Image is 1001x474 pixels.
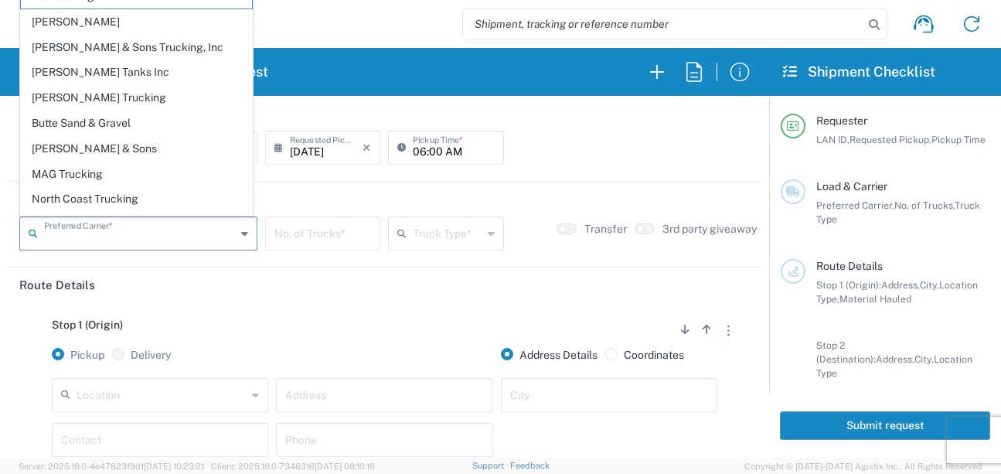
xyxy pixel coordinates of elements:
span: City, [914,353,934,365]
span: Northstate Aggregate [21,213,252,237]
label: 3rd party giveaway [662,222,757,236]
span: Requester [816,114,867,127]
img: pge [19,6,80,43]
label: Address Details [501,348,598,362]
span: Stop 2 (Destination): [816,339,876,365]
span: City, [920,279,939,291]
h2: Shipment Checklist [783,63,935,81]
span: Address, [876,353,914,365]
span: [DATE] 08:10:16 [315,462,375,471]
span: [DATE] 10:23:21 [144,462,204,471]
span: North Coast Trucking [21,187,252,211]
a: Feedback [510,461,550,470]
h2: Aggregate & Spoils Shipment Request [19,63,268,81]
input: Shipment, tracking or reference number [463,9,863,39]
span: No. of Trucks, [894,199,955,211]
span: Material Hauled [839,293,911,305]
span: Server: 2025.18.0-4e47823f9d1 [19,462,204,471]
span: Stop 1 (Origin): [816,279,881,291]
span: Stop 1 (Origin) [52,319,123,331]
span: Butte Sand & Gravel [21,111,252,135]
span: Pickup Time [931,134,986,145]
span: [PERSON_NAME] & Sons [21,137,252,161]
span: LAN ID, [816,134,849,145]
label: Coordinates [605,348,684,362]
span: Client: 2025.18.0-7346316 [211,462,375,471]
button: Submit request [780,411,990,440]
span: Requested Pickup, [849,134,931,145]
span: Copyright © [DATE]-[DATE] Agistix Inc., All Rights Reserved [744,459,982,473]
label: Transfer [584,222,627,236]
span: Address, [881,279,920,291]
span: Load & Carrier [816,180,887,193]
i: × [363,135,371,160]
span: [PERSON_NAME] Trucking [21,86,252,110]
span: Route Details [816,260,883,272]
a: Support [472,461,511,470]
span: MAG Trucking [21,162,252,186]
span: Preferred Carrier, [816,199,894,211]
h2: Route Details [19,278,95,293]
